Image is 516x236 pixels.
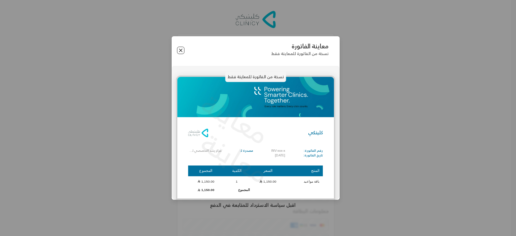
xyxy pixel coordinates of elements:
[308,129,323,136] p: كلينكي
[303,153,323,158] p: تاريخ الفاتورة:
[177,47,184,54] button: Close
[225,72,286,82] p: نسخة من الفاتورة للمعاينة فقط
[188,123,208,143] img: Logo
[194,123,276,193] p: معاينة
[188,187,224,193] td: 1,150.00
[188,148,222,153] p: مركز رشد التخصصي للإرشاد الأسري
[286,177,323,186] td: باقة مواعيد
[286,166,323,177] th: المنتج
[303,148,323,153] p: رقم الفاتورة:
[224,187,250,193] td: المجموع
[188,165,323,194] table: Products
[271,153,285,158] p: [DATE]
[188,177,224,186] td: 1,150.00
[188,166,224,177] th: المجموع
[177,77,334,117] img: header%20%281%29_rcmgx_ykflk.jpg
[271,148,285,153] p: INV-xxx-x
[271,51,329,56] p: نسخة من الفاتورة للمعاينة فقط
[271,43,329,50] p: معاينة الفاتورة
[250,177,286,186] td: 1,150.00
[194,84,276,154] p: معاينة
